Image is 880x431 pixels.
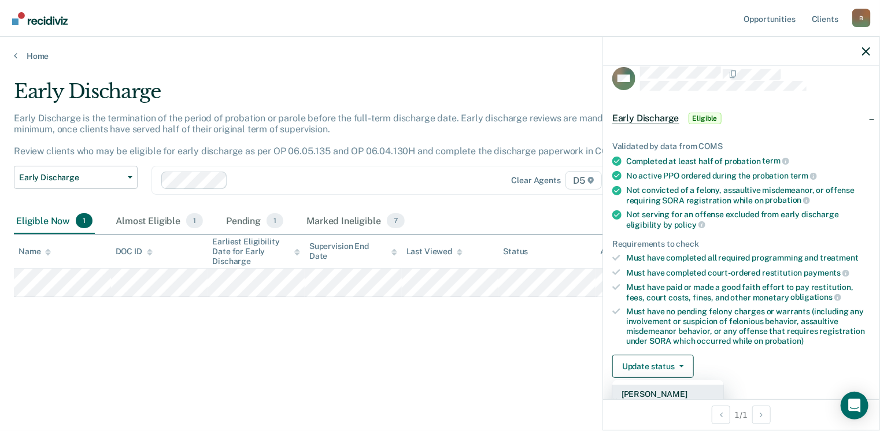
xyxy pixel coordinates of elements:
[12,12,68,25] img: Recidiviz
[612,113,679,124] span: Early Discharge
[612,142,870,151] div: Validated by data from COMS
[19,247,51,257] div: Name
[765,336,804,345] span: probation)
[503,247,528,257] div: Status
[14,209,95,234] div: Eligible Now
[224,209,286,234] div: Pending
[212,237,300,266] div: Earliest Eligibility Date for Early Discharge
[852,9,871,27] div: B
[820,253,859,262] span: treatment
[790,171,817,180] span: term
[406,247,463,257] div: Last Viewed
[116,247,153,257] div: DOC ID
[600,247,655,257] div: Assigned to
[186,213,203,228] span: 1
[626,283,870,302] div: Must have paid or made a good faith effort to pay restitution, fees, court costs, fines, and othe...
[763,156,789,165] span: term
[626,185,870,205] div: Not convicted of a felony, assaultive misdemeanor, or offense requiring SORA registration while on
[674,220,705,229] span: policy
[304,209,407,234] div: Marked Ineligible
[113,209,205,234] div: Almost Eligible
[309,241,397,261] div: Supervision End Date
[841,392,868,419] div: Open Intercom Messenger
[14,80,674,113] div: Early Discharge
[387,213,405,228] span: 7
[76,213,93,228] span: 1
[766,195,811,205] span: probation
[19,173,123,183] span: Early Discharge
[626,307,870,345] div: Must have no pending felony charges or warrants (including any involvement or suspicion of feloni...
[852,9,871,27] button: Profile dropdown button
[612,355,694,378] button: Update status
[612,396,870,406] dt: Supervision
[14,113,635,157] p: Early Discharge is the termination of the period of probation or parole before the full-term disc...
[603,100,879,137] div: Early DischargeEligible
[612,239,870,249] div: Requirements to check
[752,406,771,424] button: Next Opportunity
[612,385,724,403] button: [PERSON_NAME]
[626,253,870,263] div: Must have completed all required programming and
[626,170,870,181] div: No active PPO ordered during the probation
[512,176,561,185] div: Clear agents
[14,51,866,61] a: Home
[791,292,841,302] span: obligations
[689,113,722,124] span: Eligible
[603,399,879,430] div: 1 / 1
[626,156,870,166] div: Completed at least half of probation
[626,210,870,229] div: Not serving for an offense excluded from early discharge eligibility by
[267,213,283,228] span: 1
[804,268,850,277] span: payments
[626,267,870,278] div: Must have completed court-ordered restitution
[712,406,730,424] button: Previous Opportunity
[565,171,602,190] span: D5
